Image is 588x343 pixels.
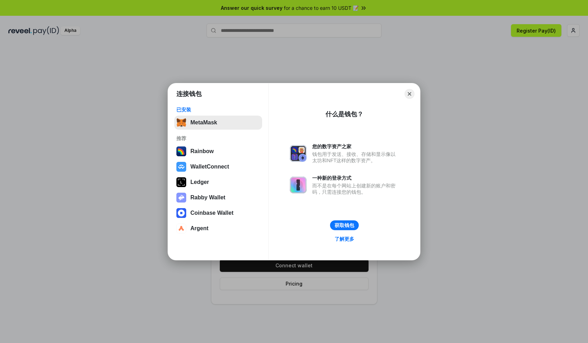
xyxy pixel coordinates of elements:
[190,148,214,155] div: Rainbow
[325,110,363,118] div: 什么是钱包？
[330,234,358,243] a: 了解更多
[174,160,262,174] button: WalletConnect
[174,221,262,235] button: Argent
[330,220,359,230] button: 获取钱包
[190,119,217,126] div: MetaMask
[290,177,307,193] img: svg+xml,%3Csvg%20xmlns%3D%22http%3A%2F%2Fwww.w3.org%2F2000%2Fsvg%22%20fill%3D%22none%22%20viewBox...
[176,90,202,98] h1: 连接钱包
[174,206,262,220] button: Coinbase Wallet
[176,107,260,113] div: 已安装
[176,118,186,128] img: svg+xml,%3Csvg%20fill%3D%22none%22%20height%3D%2233%22%20viewBox%3D%220%200%2035%2033%22%20width%...
[190,164,229,170] div: WalletConnect
[176,135,260,142] div: 推荐
[176,224,186,233] img: svg+xml,%3Csvg%20width%3D%2228%22%20height%3D%2228%22%20viewBox%3D%220%200%2028%2028%22%20fill%3D...
[312,175,399,181] div: 一种新的登录方式
[174,116,262,130] button: MetaMask
[312,183,399,195] div: 而不是在每个网站上创建新的账户和密码，只需连接您的钱包。
[312,151,399,164] div: 钱包用于发送、接收、存储和显示像以太坊和NFT这样的数字资产。
[174,191,262,205] button: Rabby Wallet
[190,179,209,185] div: Ledger
[176,193,186,203] img: svg+xml,%3Csvg%20xmlns%3D%22http%3A%2F%2Fwww.w3.org%2F2000%2Fsvg%22%20fill%3D%22none%22%20viewBox...
[312,143,399,150] div: 您的数字资产之家
[335,222,354,228] div: 获取钱包
[190,210,233,216] div: Coinbase Wallet
[176,177,186,187] img: svg+xml,%3Csvg%20xmlns%3D%22http%3A%2F%2Fwww.w3.org%2F2000%2Fsvg%22%20width%3D%2228%22%20height%3...
[176,146,186,156] img: svg+xml,%3Csvg%20width%3D%22120%22%20height%3D%22120%22%20viewBox%3D%220%200%20120%20120%22%20fil...
[405,89,414,99] button: Close
[290,145,307,162] img: svg+xml,%3Csvg%20xmlns%3D%22http%3A%2F%2Fwww.w3.org%2F2000%2Fsvg%22%20fill%3D%22none%22%20viewBox...
[174,144,262,158] button: Rainbow
[176,208,186,218] img: svg+xml,%3Csvg%20width%3D%2228%22%20height%3D%2228%22%20viewBox%3D%220%200%2028%2028%22%20fill%3D...
[176,162,186,172] img: svg+xml,%3Csvg%20width%3D%2228%22%20height%3D%2228%22%20viewBox%3D%220%200%2028%2028%22%20fill%3D...
[335,236,354,242] div: 了解更多
[190,225,209,232] div: Argent
[174,175,262,189] button: Ledger
[190,194,225,201] div: Rabby Wallet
